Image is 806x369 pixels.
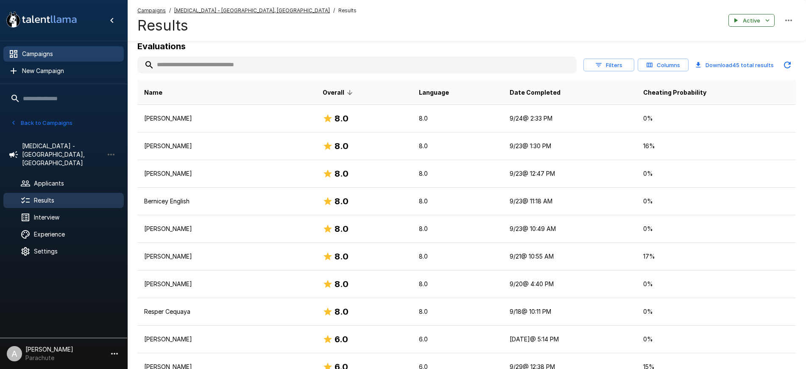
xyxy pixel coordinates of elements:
[779,56,796,73] button: Updated Today - 10:55 AM
[335,139,349,153] h6: 8.0
[419,142,496,150] p: 8.0
[503,188,637,215] td: 9/23 @ 11:18 AM
[503,243,637,270] td: 9/21 @ 10:55 AM
[335,250,349,263] h6: 8.0
[144,225,309,233] p: [PERSON_NAME]
[144,280,309,288] p: [PERSON_NAME]
[144,307,309,316] p: Resper Cequaya
[144,142,309,150] p: [PERSON_NAME]
[419,252,496,261] p: 8.0
[335,167,349,180] h6: 8.0
[323,87,355,98] span: Overall
[144,169,309,178] p: [PERSON_NAME]
[333,6,335,15] span: /
[643,142,789,150] p: 16 %
[137,7,166,14] u: Campaigns
[692,56,777,73] button: Download45 total results
[503,215,637,243] td: 9/23 @ 10:49 AM
[335,305,349,318] h6: 8.0
[643,280,789,288] p: 0 %
[503,160,637,188] td: 9/23 @ 12:47 PM
[144,335,309,344] p: [PERSON_NAME]
[169,6,171,15] span: /
[419,169,496,178] p: 8.0
[144,114,309,123] p: [PERSON_NAME]
[643,252,789,261] p: 17 %
[137,17,357,34] h4: Results
[503,105,637,132] td: 9/24 @ 2:33 PM
[419,280,496,288] p: 8.0
[335,194,349,208] h6: 8.0
[643,169,789,178] p: 0 %
[643,225,789,233] p: 0 %
[503,270,637,298] td: 9/20 @ 4:40 PM
[643,307,789,316] p: 0 %
[335,112,349,125] h6: 8.0
[419,197,496,206] p: 8.0
[503,326,637,353] td: [DATE] @ 5:14 PM
[335,332,348,346] h6: 6.0
[638,59,689,72] button: Columns
[144,87,162,98] span: Name
[643,197,789,206] p: 0 %
[419,87,449,98] span: Language
[335,277,349,291] h6: 8.0
[419,225,496,233] p: 8.0
[338,6,357,15] span: Results
[419,307,496,316] p: 8.0
[643,87,706,98] span: Cheating Probability
[728,14,775,27] button: Active
[643,114,789,123] p: 0 %
[643,335,789,344] p: 0 %
[335,222,349,236] h6: 8.0
[419,335,496,344] p: 6.0
[137,41,186,51] b: Evaluations
[419,114,496,123] p: 8.0
[144,197,309,206] p: Bernicey English
[503,298,637,326] td: 9/18 @ 10:11 PM
[144,252,309,261] p: [PERSON_NAME]
[503,132,637,160] td: 9/23 @ 1:30 PM
[510,87,561,98] span: Date Completed
[583,59,634,72] button: Filters
[174,7,330,14] u: [MEDICAL_DATA] - [GEOGRAPHIC_DATA], [GEOGRAPHIC_DATA]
